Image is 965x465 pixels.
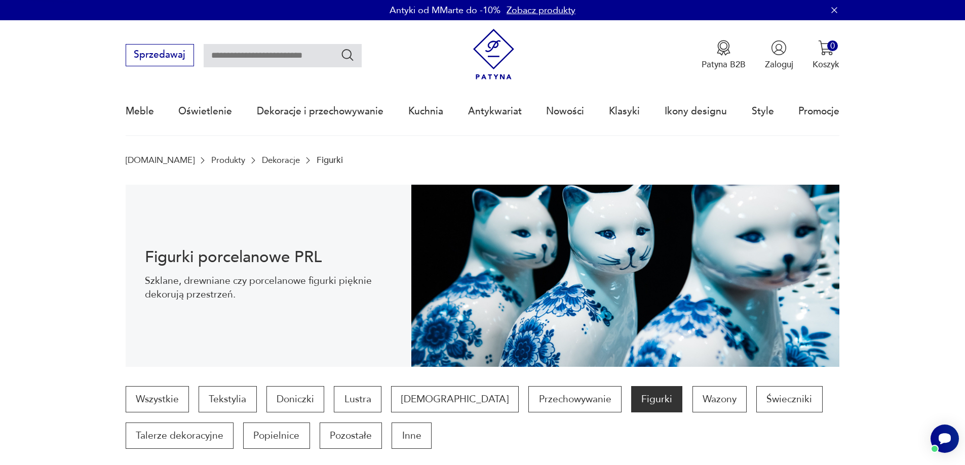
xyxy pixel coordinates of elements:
[702,40,746,70] button: Patyna B2B
[126,155,195,165] a: [DOMAIN_NAME]
[468,88,522,135] a: Antykwariat
[798,88,839,135] a: Promocje
[126,52,194,60] a: Sprzedawaj
[317,155,343,165] p: Figurki
[145,274,392,301] p: Szklane, drewniane czy porcelanowe figurki pięknie dekorują przestrzeń.
[390,4,500,17] p: Antyki od MMarte do -10%
[692,386,747,412] a: Wazony
[145,250,392,265] h1: Figurki porcelanowe PRL
[266,386,324,412] a: Doniczki
[827,40,838,51] div: 0
[631,386,682,412] a: Figurki
[702,40,746,70] a: Ikona medaluPatyna B2B
[765,40,793,70] button: Zaloguj
[320,422,382,449] a: Pozostałe
[813,59,839,70] p: Koszyk
[126,44,194,66] button: Sprzedawaj
[546,88,584,135] a: Nowości
[126,386,189,412] a: Wszystkie
[257,88,383,135] a: Dekoracje i przechowywanie
[392,422,431,449] a: Inne
[211,155,245,165] a: Produkty
[126,422,234,449] a: Talerze dekoracyjne
[818,40,834,56] img: Ikona koszyka
[126,88,154,135] a: Meble
[756,386,822,412] a: Świeczniki
[262,155,300,165] a: Dekoracje
[771,40,787,56] img: Ikonka użytkownika
[665,88,727,135] a: Ikony designu
[408,88,443,135] a: Kuchnia
[931,425,959,453] iframe: Smartsupp widget button
[243,422,310,449] a: Popielnice
[702,59,746,70] p: Patyna B2B
[507,4,575,17] a: Zobacz produkty
[411,185,840,367] img: Figurki vintage
[813,40,839,70] button: 0Koszyk
[765,59,793,70] p: Zaloguj
[528,386,621,412] a: Przechowywanie
[609,88,640,135] a: Klasyki
[334,386,381,412] a: Lustra
[199,386,256,412] a: Tekstylia
[340,48,355,62] button: Szukaj
[468,29,519,80] img: Patyna - sklep z meblami i dekoracjami vintage
[752,88,774,135] a: Style
[391,386,519,412] a: [DEMOGRAPHIC_DATA]
[178,88,232,135] a: Oświetlenie
[716,40,731,56] img: Ikona medalu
